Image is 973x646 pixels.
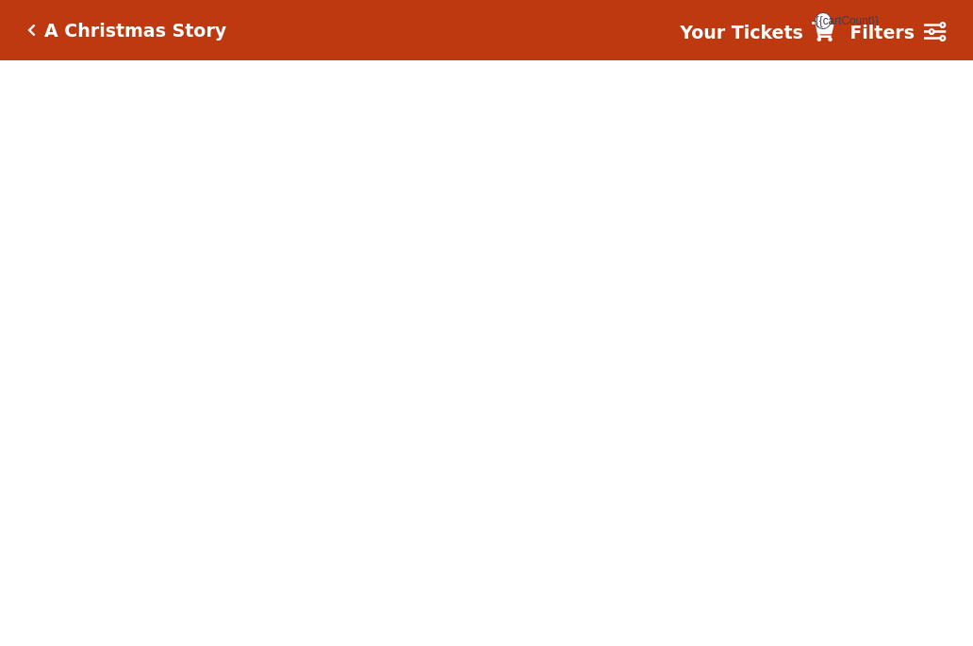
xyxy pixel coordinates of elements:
a: Your Tickets {{cartCount}} [680,19,834,46]
strong: Filters [849,22,915,42]
a: Click here to go back to filters [27,24,36,37]
span: {{cartCount}} [815,12,832,29]
h5: A Christmas Story [44,20,226,41]
a: Filters [849,19,946,46]
strong: Your Tickets [680,22,803,42]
